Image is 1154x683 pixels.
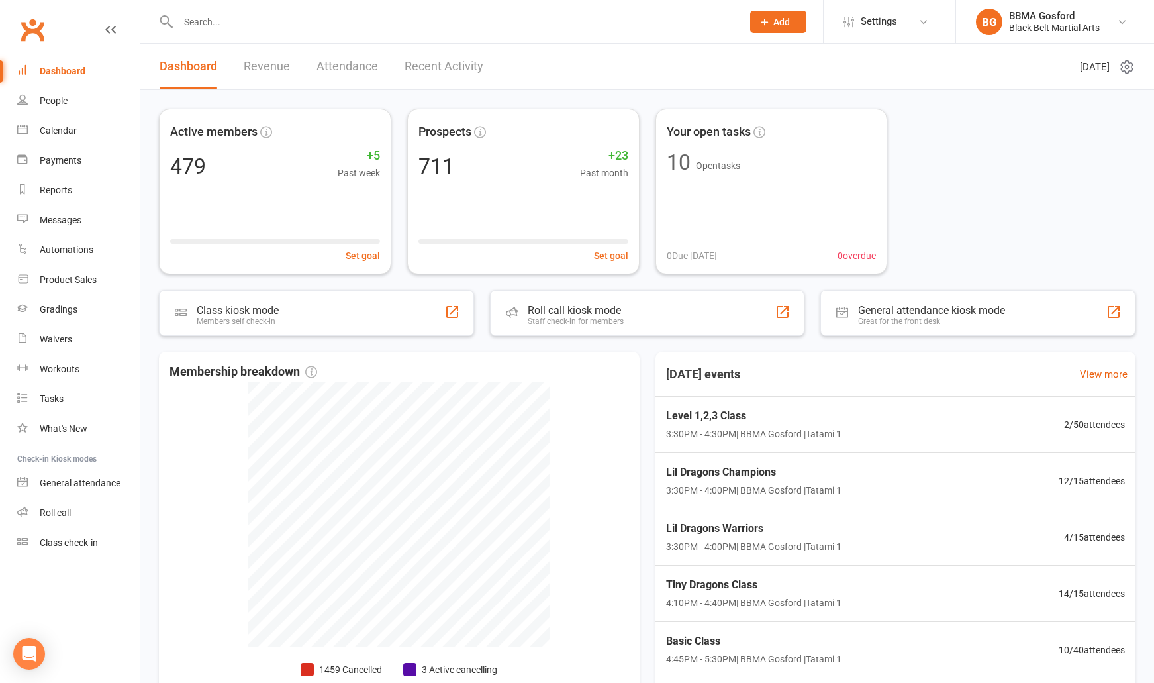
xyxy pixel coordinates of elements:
[594,248,628,263] button: Set goal
[160,44,217,89] a: Dashboard
[40,155,81,166] div: Payments
[17,205,140,235] a: Messages
[197,317,279,326] div: Members self check-in
[1080,366,1128,382] a: View more
[858,317,1005,326] div: Great for the front desk
[40,215,81,225] div: Messages
[17,56,140,86] a: Dashboard
[17,235,140,265] a: Automations
[40,423,87,434] div: What's New
[40,478,120,488] div: General attendance
[40,334,72,344] div: Waivers
[40,95,68,106] div: People
[418,123,471,142] span: Prospects
[666,576,841,594] span: Tiny Dragons Class
[338,146,380,166] span: +5
[40,66,85,76] div: Dashboard
[1059,586,1125,601] span: 14 / 15 attendees
[17,265,140,295] a: Product Sales
[17,325,140,354] a: Waivers
[666,407,841,425] span: Level 1,2,3 Class
[17,86,140,116] a: People
[666,483,841,498] span: 3:30PM - 4:00PM | BBMA Gosford | Tatami 1
[418,156,454,177] div: 711
[244,44,290,89] a: Revenue
[858,304,1005,317] div: General attendance kiosk mode
[1059,474,1125,488] span: 12 / 15 attendees
[346,248,380,263] button: Set goal
[1064,530,1125,545] span: 4 / 15 attendees
[170,123,258,142] span: Active members
[528,304,624,317] div: Roll call kiosk mode
[666,464,841,481] span: Lil Dragons Champions
[1064,417,1125,432] span: 2 / 50 attendees
[40,274,97,285] div: Product Sales
[655,362,751,386] h3: [DATE] events
[17,384,140,414] a: Tasks
[17,176,140,205] a: Reports
[17,116,140,146] a: Calendar
[666,520,841,537] span: Lil Dragons Warriors
[696,160,740,171] span: Open tasks
[40,394,64,404] div: Tasks
[40,244,93,255] div: Automations
[197,304,279,317] div: Class kiosk mode
[976,9,1002,35] div: BG
[17,498,140,528] a: Roll call
[17,414,140,444] a: What's New
[170,156,206,177] div: 479
[40,304,77,315] div: Gradings
[405,44,483,89] a: Recent Activity
[316,44,378,89] a: Attendance
[750,11,806,33] button: Add
[580,146,628,166] span: +23
[17,295,140,325] a: Gradings
[301,662,382,677] li: 1459 Cancelled
[1059,643,1125,657] span: 10 / 40 attendees
[666,652,841,666] span: 4:45PM - 5:30PM | BBMA Gosford | Tatami 1
[666,539,841,554] span: 3:30PM - 4:00PM | BBMA Gosford | Tatami 1
[667,152,691,173] div: 10
[667,248,717,263] span: 0 Due [DATE]
[838,248,876,263] span: 0 overdue
[666,633,841,650] span: Basic Class
[13,638,45,670] div: Open Intercom Messenger
[666,596,841,610] span: 4:10PM - 4:40PM | BBMA Gosford | Tatami 1
[17,468,140,498] a: General attendance kiosk mode
[666,427,841,441] span: 3:30PM - 4:30PM | BBMA Gosford | Tatami 1
[861,7,897,36] span: Settings
[16,13,49,46] a: Clubworx
[773,17,790,27] span: Add
[40,364,79,374] div: Workouts
[40,507,71,518] div: Roll call
[17,146,140,176] a: Payments
[40,125,77,136] div: Calendar
[40,537,98,548] div: Class check-in
[169,362,317,382] span: Membership breakdown
[17,528,140,558] a: Class kiosk mode
[40,185,72,195] div: Reports
[403,662,497,677] li: 3 Active cancelling
[17,354,140,384] a: Workouts
[1009,22,1100,34] div: Black Belt Martial Arts
[580,166,628,180] span: Past month
[1009,10,1100,22] div: BBMA Gosford
[528,317,624,326] div: Staff check-in for members
[338,166,380,180] span: Past week
[1080,59,1110,75] span: [DATE]
[667,123,751,142] span: Your open tasks
[174,13,733,31] input: Search...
